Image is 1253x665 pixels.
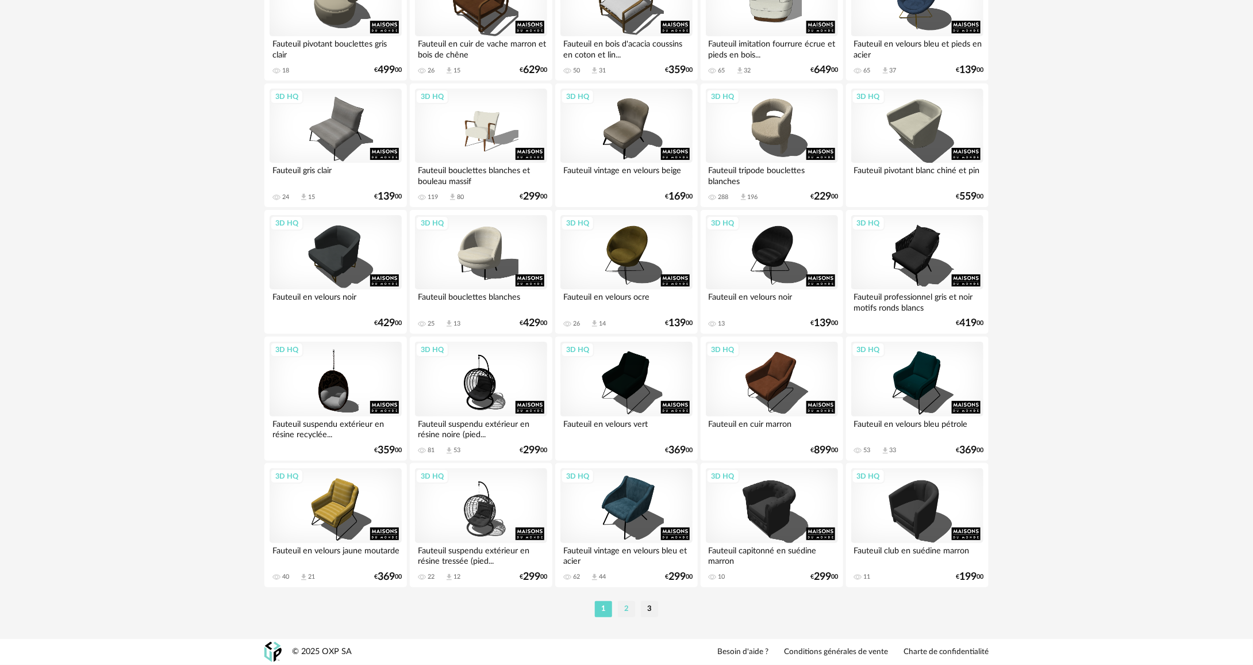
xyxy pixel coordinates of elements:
[378,446,395,454] span: 359
[599,67,606,75] div: 31
[416,89,449,104] div: 3D HQ
[595,601,612,617] li: 1
[706,216,740,231] div: 3D HQ
[416,469,449,484] div: 3D HQ
[374,66,402,74] div: € 00
[590,319,599,328] span: Download icon
[410,83,552,208] a: 3D HQ Fauteuil bouclettes blanches et bouleau massif 119 Download icon 80 €29900
[555,210,698,334] a: 3D HQ Fauteuil en velours ocre 26 Download icon 14 €13900
[270,89,303,104] div: 3D HQ
[881,446,890,455] span: Download icon
[814,573,831,581] span: 299
[282,67,289,75] div: 18
[846,337,989,461] a: 3D HQ Fauteuil en velours bleu pétrole 53 Download icon 33 €36900
[410,463,552,587] a: 3D HQ Fauteuil suspendu extérieur en résine tressée (pied... 22 Download icon 12 €29900
[378,66,395,74] span: 499
[415,36,547,59] div: Fauteuil en cuir de vache marron et bois de chêne
[701,83,843,208] a: 3D HQ Fauteuil tripode bouclettes blanches 288 Download icon 196 €22900
[641,601,658,617] li: 3
[665,193,693,201] div: € 00
[590,66,599,75] span: Download icon
[959,66,977,74] span: 139
[523,193,540,201] span: 299
[416,216,449,231] div: 3D HQ
[560,163,693,186] div: Fauteuil vintage en velours beige
[956,193,983,201] div: € 00
[706,163,838,186] div: Fauteuil tripode bouclettes blanches
[555,83,698,208] a: 3D HQ Fauteuil vintage en velours beige €16900
[810,573,838,581] div: € 00
[415,289,547,312] div: Fauteuil bouclettes blanches
[378,319,395,327] span: 429
[852,89,885,104] div: 3D HQ
[956,319,983,327] div: € 00
[520,573,547,581] div: € 00
[561,89,594,104] div: 3D HQ
[810,319,838,327] div: € 00
[523,66,540,74] span: 629
[784,647,888,658] a: Conditions générales de vente
[718,573,725,581] div: 10
[959,446,977,454] span: 369
[415,543,547,566] div: Fauteuil suspendu extérieur en résine tressée (pied...
[668,66,686,74] span: 359
[706,89,740,104] div: 3D HQ
[701,337,843,461] a: 3D HQ Fauteuil en cuir marron €89900
[270,163,402,186] div: Fauteuil gris clair
[561,216,594,231] div: 3D HQ
[445,446,453,455] span: Download icon
[706,416,838,439] div: Fauteuil en cuir marron
[410,210,552,334] a: 3D HQ Fauteuil bouclettes blanches 25 Download icon 13 €42900
[445,319,453,328] span: Download icon
[701,210,843,334] a: 3D HQ Fauteuil en velours noir 13 €13900
[264,210,407,334] a: 3D HQ Fauteuil en velours noir €42900
[445,573,453,582] span: Download icon
[864,446,871,454] div: 53
[736,66,744,75] span: Download icon
[308,573,315,581] div: 21
[520,446,547,454] div: € 00
[523,446,540,454] span: 299
[270,342,303,357] div: 3D HQ
[956,446,983,454] div: € 00
[852,469,885,484] div: 3D HQ
[416,342,449,357] div: 3D HQ
[453,446,460,454] div: 53
[299,573,308,582] span: Download icon
[282,193,289,201] div: 24
[717,647,768,658] a: Besoin d'aide ?
[810,193,838,201] div: € 00
[264,463,407,587] a: 3D HQ Fauteuil en velours jaune moutarde 40 Download icon 21 €36900
[814,319,831,327] span: 139
[890,67,897,75] div: 37
[706,342,740,357] div: 3D HQ
[270,469,303,484] div: 3D HQ
[665,319,693,327] div: € 00
[881,66,890,75] span: Download icon
[706,289,838,312] div: Fauteuil en velours noir
[739,193,748,201] span: Download icon
[665,66,693,74] div: € 00
[814,66,831,74] span: 649
[573,320,580,328] div: 26
[415,416,547,439] div: Fauteuil suspendu extérieur en résine noire (pied...
[573,573,580,581] div: 62
[270,216,303,231] div: 3D HQ
[852,216,885,231] div: 3D HQ
[560,543,693,566] div: Fauteuil vintage en velours bleu et acier
[904,647,989,658] a: Charte de confidentialité
[523,573,540,581] span: 299
[264,83,407,208] a: 3D HQ Fauteuil gris clair 24 Download icon 15 €13900
[520,319,547,327] div: € 00
[520,193,547,201] div: € 00
[374,573,402,581] div: € 00
[718,320,725,328] div: 13
[561,342,594,357] div: 3D HQ
[851,36,983,59] div: Fauteuil en velours bleu et pieds en acier
[851,289,983,312] div: Fauteuil professionnel gris et noir motifs ronds blancs
[428,67,435,75] div: 26
[428,573,435,581] div: 22
[264,337,407,461] a: 3D HQ Fauteuil suspendu extérieur en résine recyclée... €35900
[618,601,635,617] li: 2
[523,319,540,327] span: 429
